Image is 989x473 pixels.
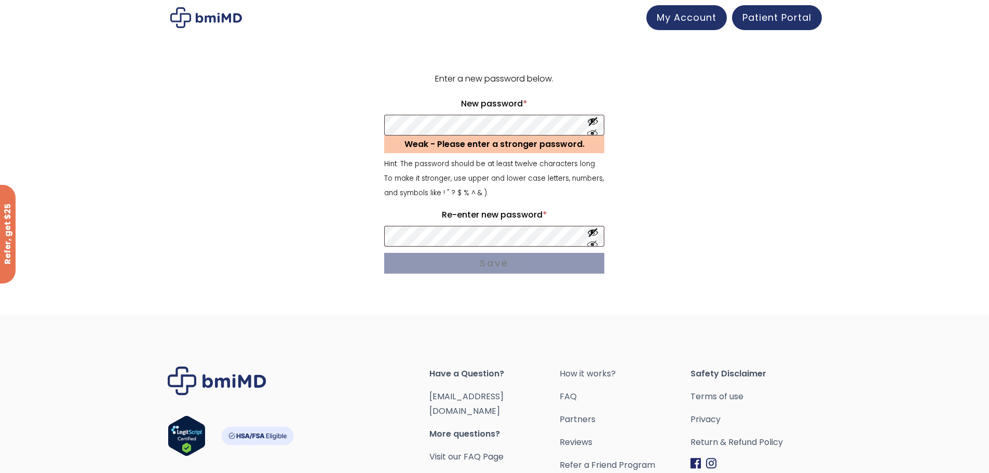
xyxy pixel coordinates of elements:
[384,136,604,153] div: Weak - Please enter a stronger password.
[560,412,690,427] a: Partners
[690,435,821,450] a: Return & Refund Policy
[690,412,821,427] a: Privacy
[429,427,560,441] span: More questions?
[690,458,701,469] img: Facebook
[384,157,604,200] small: Hint: The password should be at least twelve characters long. To make it stronger, use upper and ...
[587,226,599,246] button: Show password
[560,435,690,450] a: Reviews
[732,5,822,30] a: Patient Portal
[690,389,821,404] a: Terms of use
[690,367,821,381] span: Safety Disclaimer
[429,367,560,381] span: Have a Question?
[221,427,294,445] img: HSA-FSA
[383,72,606,86] p: Enter a new password below.
[560,367,690,381] a: How it works?
[587,116,599,135] button: Show password
[384,253,604,274] button: Save
[560,458,690,472] a: Refer a Friend Program
[170,7,242,28] img: My account
[706,458,716,469] img: Instagram
[429,451,504,463] a: Visit our FAQ Page
[646,5,727,30] a: My Account
[168,367,266,395] img: Brand Logo
[168,415,206,456] img: Verify Approval for www.bmimd.com
[560,389,690,404] a: FAQ
[742,11,811,24] span: Patient Portal
[168,415,206,461] a: Verify LegitScript Approval for www.bmimd.com
[429,390,504,417] a: [EMAIL_ADDRESS][DOMAIN_NAME]
[384,207,604,223] label: Re-enter new password
[657,11,716,24] span: My Account
[384,96,604,112] label: New password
